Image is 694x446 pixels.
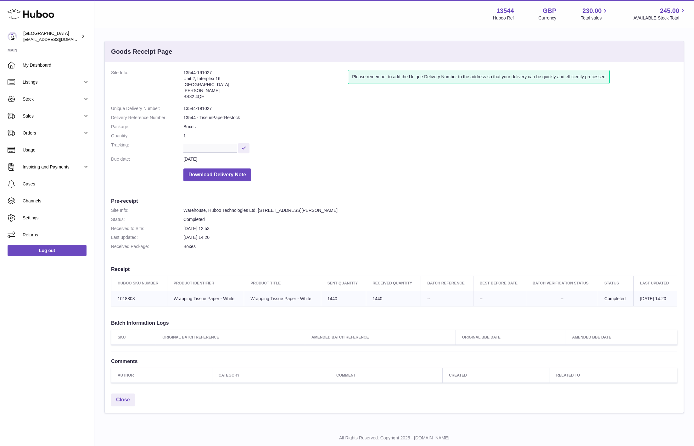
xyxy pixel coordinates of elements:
[8,32,17,41] img: mariana@blankstreet.com
[111,330,156,344] th: SKU
[598,276,634,291] th: Status
[183,234,677,240] dd: [DATE] 14:20
[456,330,566,344] th: Original BBE Date
[23,232,89,238] span: Returns
[111,291,167,306] td: 1018808
[156,330,305,344] th: Original Batch Reference
[660,7,679,15] span: 245.00
[598,291,634,306] td: Completed
[23,62,89,68] span: My Dashboard
[321,291,366,306] td: 1440
[550,368,677,383] th: Related to
[23,37,92,42] span: [EMAIL_ADDRESS][DOMAIN_NAME]
[111,217,183,223] dt: Status:
[111,115,183,121] dt: Delivery Reference Number:
[8,245,87,256] a: Log out
[330,368,443,383] th: Comment
[23,215,89,221] span: Settings
[183,106,677,112] dd: 13544-191027
[111,207,183,213] dt: Site Info:
[111,124,183,130] dt: Package:
[543,7,556,15] strong: GBP
[493,15,514,21] div: Huboo Ref
[23,181,89,187] span: Cases
[111,156,183,162] dt: Due date:
[183,124,677,130] dd: Boxes
[111,133,183,139] dt: Quantity:
[111,70,183,102] dt: Site Info:
[183,217,677,223] dd: Completed
[23,113,83,119] span: Sales
[633,15,686,21] span: AVAILABLE Stock Total
[111,106,183,112] dt: Unique Delivery Number:
[305,330,456,344] th: Amended Batch Reference
[366,291,421,306] td: 1440
[183,244,677,250] dd: Boxes
[111,244,183,250] dt: Received Package:
[212,368,330,383] th: Category
[183,115,677,121] dd: 13544 - TissuePaperRestock
[442,368,550,383] th: Created
[23,96,83,102] span: Stock
[111,226,183,232] dt: Received to Site:
[582,7,602,15] span: 230.00
[111,234,183,240] dt: Last updated:
[111,358,677,365] h3: Comments
[183,168,251,181] button: Download Delivery Note
[167,276,244,291] th: Product Identifier
[581,15,609,21] span: Total sales
[533,296,591,302] div: --
[111,197,677,204] h3: Pre-receipt
[99,435,689,441] p: All Rights Reserved. Copyright 2025 - [DOMAIN_NAME]
[581,7,609,21] a: 230.00 Total sales
[183,70,348,102] address: 13544-191027 Unit 2, Interplex 16 [GEOGRAPHIC_DATA] [PERSON_NAME] BS32 4QE
[23,130,83,136] span: Orders
[111,276,167,291] th: Huboo SKU Number
[111,47,172,56] h3: Goods Receipt Page
[539,15,557,21] div: Currency
[634,291,677,306] td: [DATE] 14:20
[23,79,83,85] span: Listings
[183,226,677,232] dd: [DATE] 12:53
[23,198,89,204] span: Channels
[633,7,686,21] a: 245.00 AVAILABLE Stock Total
[473,291,526,306] td: --
[348,70,609,84] div: Please remember to add the Unique Delivery Number to the address so that your delivery can be qui...
[183,207,677,213] dd: Warehouse, Huboo Technologies Ltd, [STREET_ADDRESS][PERSON_NAME]
[366,276,421,291] th: Received Quantity
[111,142,183,153] dt: Tracking:
[526,276,598,291] th: Batch Verification Status
[183,156,677,162] dd: [DATE]
[23,164,83,170] span: Invoicing and Payments
[244,291,321,306] td: Wrapping Tissue Paper - White
[183,133,677,139] dd: 1
[111,368,212,383] th: Author
[167,291,244,306] td: Wrapping Tissue Paper - White
[421,291,473,306] td: --
[111,319,677,326] h3: Batch Information Logs
[23,30,80,42] div: [GEOGRAPHIC_DATA]
[566,330,677,344] th: Amended BBE Date
[23,147,89,153] span: Usage
[421,276,473,291] th: Batch Reference
[473,276,526,291] th: Best Before Date
[496,7,514,15] strong: 13544
[321,276,366,291] th: Sent Quantity
[111,394,135,406] a: Close
[244,276,321,291] th: Product title
[111,266,677,273] h3: Receipt
[634,276,677,291] th: Last updated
